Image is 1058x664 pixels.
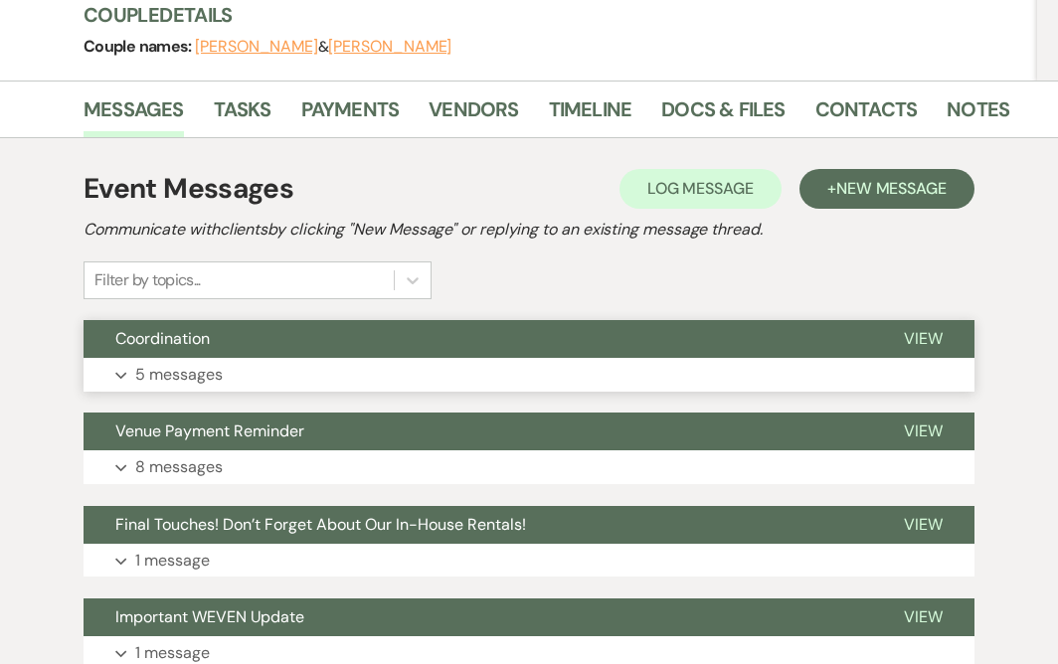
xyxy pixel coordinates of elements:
[872,506,974,544] button: View
[301,93,400,137] a: Payments
[872,413,974,450] button: View
[115,328,210,349] span: Coordination
[836,178,947,199] span: New Message
[135,454,223,480] p: 8 messages
[115,420,304,441] span: Venue Payment Reminder
[84,218,974,242] h2: Communicate with clients by clicking "New Message" or replying to an existing message thread.
[135,362,223,388] p: 5 messages
[84,450,974,484] button: 8 messages
[84,1,1017,29] h3: Couple Details
[872,320,974,358] button: View
[872,598,974,636] button: View
[84,358,974,392] button: 5 messages
[904,328,943,349] span: View
[84,320,872,358] button: Coordination
[135,548,210,574] p: 1 message
[84,36,195,57] span: Couple names:
[84,598,872,636] button: Important WEVEN Update
[214,93,271,137] a: Tasks
[84,168,293,210] h1: Event Messages
[815,93,918,137] a: Contacts
[904,606,943,627] span: View
[429,93,518,137] a: Vendors
[661,93,785,137] a: Docs & Files
[115,606,304,627] span: Important WEVEN Update
[115,514,526,535] span: Final Touches! Don’t Forget About Our In-House Rentals!
[84,506,872,544] button: Final Touches! Don’t Forget About Our In-House Rentals!
[195,37,451,57] span: &
[84,544,974,578] button: 1 message
[947,93,1009,137] a: Notes
[94,268,201,292] div: Filter by topics...
[619,169,782,209] button: Log Message
[799,169,974,209] button: +New Message
[904,420,943,441] span: View
[84,93,184,137] a: Messages
[195,39,318,55] button: [PERSON_NAME]
[328,39,451,55] button: [PERSON_NAME]
[647,178,754,199] span: Log Message
[904,514,943,535] span: View
[549,93,632,137] a: Timeline
[84,413,872,450] button: Venue Payment Reminder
